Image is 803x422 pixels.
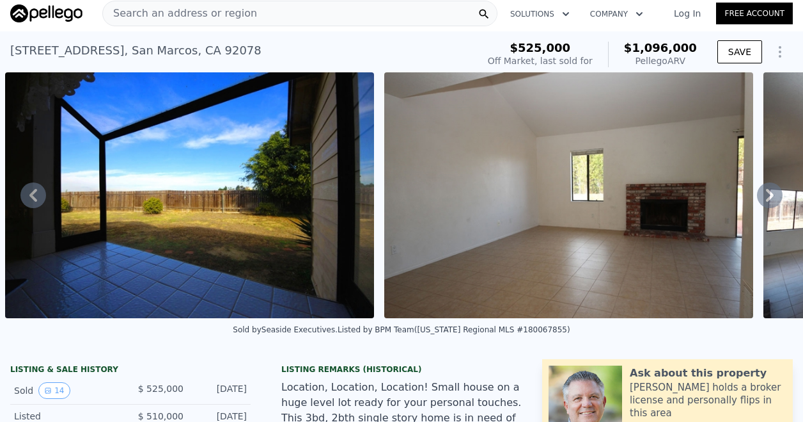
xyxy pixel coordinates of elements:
div: Sold by Seaside Executives . [233,325,338,334]
img: Pellego [10,4,82,22]
div: Pellego ARV [624,54,697,67]
span: $525,000 [510,41,571,54]
div: Sold [14,382,120,399]
a: Log In [659,7,716,20]
button: SAVE [717,40,762,63]
span: $ 525,000 [138,384,183,394]
div: Listed by BPM Team ([US_STATE] Regional MLS #180067855) [338,325,570,334]
div: LISTING & SALE HISTORY [10,364,251,377]
button: Show Options [767,39,793,65]
div: Off Market, last sold for [488,54,593,67]
button: View historical data [38,382,70,399]
img: Sale: 51875329 Parcel: 22928821 [384,72,753,318]
span: $ 510,000 [138,411,183,421]
span: $1,096,000 [624,41,697,54]
a: Free Account [716,3,793,24]
button: Solutions [500,3,580,26]
div: Listing Remarks (Historical) [281,364,522,375]
div: [DATE] [194,382,247,399]
img: Sale: 51875329 Parcel: 22928821 [5,72,374,318]
button: Company [580,3,653,26]
div: Ask about this property [630,366,767,381]
div: [STREET_ADDRESS] , San Marcos , CA 92078 [10,42,261,60]
span: Search an address or region [103,6,257,21]
div: [PERSON_NAME] holds a broker license and personally flips in this area [630,381,786,419]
